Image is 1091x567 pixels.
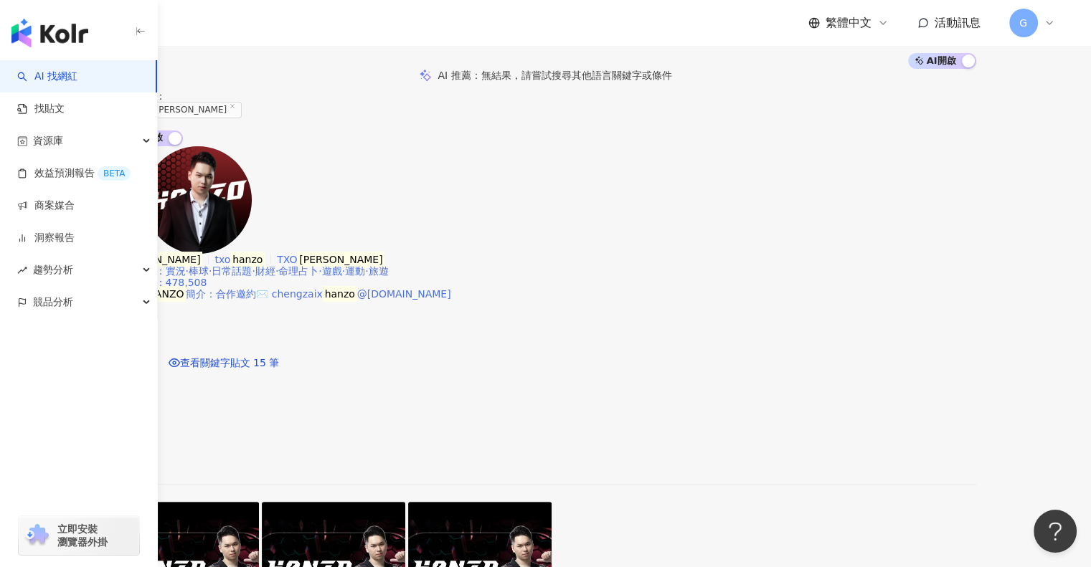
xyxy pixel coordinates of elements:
[33,125,63,157] span: 資源庫
[209,265,212,277] span: ·
[318,265,321,277] span: ·
[144,146,252,254] img: KOL Avatar
[146,286,186,302] mark: HANZO
[11,19,88,47] img: logo
[115,252,203,267] mark: [PERSON_NAME]
[19,516,139,555] a: chrome extension立即安裝 瀏覽器外掛
[935,16,981,29] span: 活動訊息
[33,286,73,318] span: 競品分析
[369,265,389,277] span: 旅遊
[23,524,51,547] img: chrome extension
[322,265,342,277] span: 遊戲
[17,199,75,213] a: 商案媒合
[115,265,976,277] div: 網紅類型 ：
[166,265,186,277] span: 實況
[252,265,255,277] span: ·
[214,254,230,265] span: txo
[115,102,242,118] span: 關鍵字：[PERSON_NAME]
[189,265,209,277] span: 棒球
[57,523,108,548] span: 立即安裝 瀏覽器外掛
[115,277,976,288] div: 總追蹤數 ： 478,508
[481,70,672,81] span: 無結果，請嘗試搜尋其他語言關鍵字或條件
[1019,15,1027,31] span: G
[342,265,345,277] span: ·
[186,286,450,302] span: 簡介 ：
[115,118,976,130] div: 重置
[275,265,278,277] span: ·
[438,70,671,81] div: AI 推薦 ：
[297,252,384,267] mark: [PERSON_NAME]
[186,265,189,277] span: ·
[169,357,280,368] a: 查看關鍵字貼文 15 筆
[17,70,77,84] a: searchAI 找網紅
[115,455,976,467] div: 0.48%
[826,15,872,31] span: 繁體中文
[345,265,365,277] span: 運動
[17,231,75,245] a: 洞察報告
[115,432,976,444] div: 14.7%
[230,252,265,267] mark: hanzo
[17,166,131,181] a: 效益預測報告BETA
[180,357,280,368] span: 查看關鍵字貼文 15 筆
[357,288,451,300] span: @[DOMAIN_NAME]
[365,265,368,277] span: ·
[17,265,27,275] span: rise
[323,286,357,302] mark: hanzo
[277,254,297,265] span: TXO
[115,409,976,421] div: 0.18%
[1034,510,1077,553] iframe: Help Scout Beacon - Open
[278,265,318,277] span: 命理占卜
[216,288,323,300] span: 合作邀約✉️ chengzaix
[33,254,73,286] span: 趨勢分析
[255,265,275,277] span: 財經
[17,102,65,116] a: 找貼文
[212,265,252,277] span: 日常話題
